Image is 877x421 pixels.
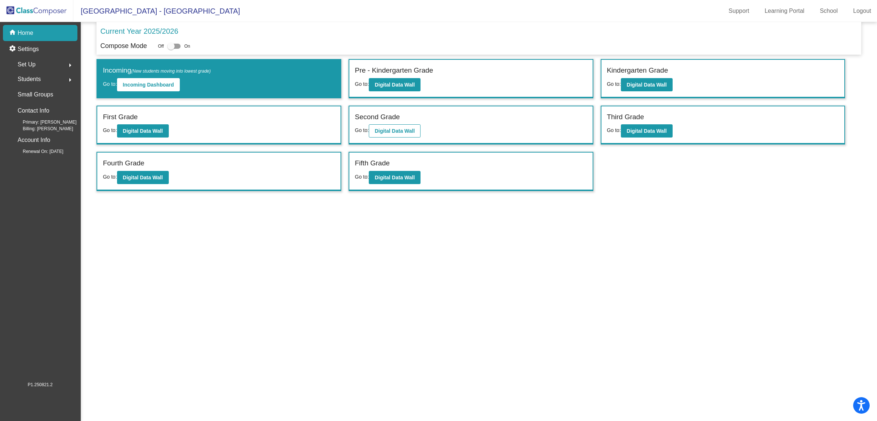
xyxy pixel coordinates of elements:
[621,124,673,138] button: Digital Data Wall
[847,5,877,17] a: Logout
[607,65,668,76] label: Kindergarten Grade
[123,82,174,88] b: Incoming Dashboard
[18,106,49,116] p: Contact Info
[18,59,36,70] span: Set Up
[11,148,63,155] span: Renewal On: [DATE]
[375,175,415,180] b: Digital Data Wall
[18,45,39,54] p: Settings
[158,43,164,50] span: Off
[184,43,190,50] span: On
[627,128,667,134] b: Digital Data Wall
[11,125,73,132] span: Billing: [PERSON_NAME]
[100,26,178,37] p: Current Year 2025/2026
[18,74,41,84] span: Students
[103,174,117,180] span: Go to:
[369,171,421,184] button: Digital Data Wall
[66,76,74,84] mat-icon: arrow_right
[103,112,138,122] label: First Grade
[117,124,169,138] button: Digital Data Wall
[607,81,621,87] span: Go to:
[607,112,644,122] label: Third Grade
[103,81,117,87] span: Go to:
[18,29,33,37] p: Home
[123,175,163,180] b: Digital Data Wall
[375,82,415,88] b: Digital Data Wall
[11,119,77,125] span: Primary: [PERSON_NAME]
[759,5,811,17] a: Learning Portal
[355,81,369,87] span: Go to:
[607,127,621,133] span: Go to:
[627,82,667,88] b: Digital Data Wall
[375,128,415,134] b: Digital Data Wall
[355,158,390,169] label: Fifth Grade
[9,45,18,54] mat-icon: settings
[66,61,74,70] mat-icon: arrow_right
[117,78,180,91] button: Incoming Dashboard
[103,65,211,76] label: Incoming
[621,78,673,91] button: Digital Data Wall
[123,128,163,134] b: Digital Data Wall
[355,65,433,76] label: Pre - Kindergarten Grade
[355,112,400,122] label: Second Grade
[103,127,117,133] span: Go to:
[369,78,421,91] button: Digital Data Wall
[103,158,144,169] label: Fourth Grade
[18,135,50,145] p: Account Info
[131,69,211,74] span: (New students moving into lowest grade)
[814,5,844,17] a: School
[100,41,147,51] p: Compose Mode
[355,127,369,133] span: Go to:
[9,29,18,37] mat-icon: home
[73,5,240,17] span: [GEOGRAPHIC_DATA] - [GEOGRAPHIC_DATA]
[117,171,169,184] button: Digital Data Wall
[18,89,53,100] p: Small Groups
[723,5,755,17] a: Support
[355,174,369,180] span: Go to:
[369,124,421,138] button: Digital Data Wall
